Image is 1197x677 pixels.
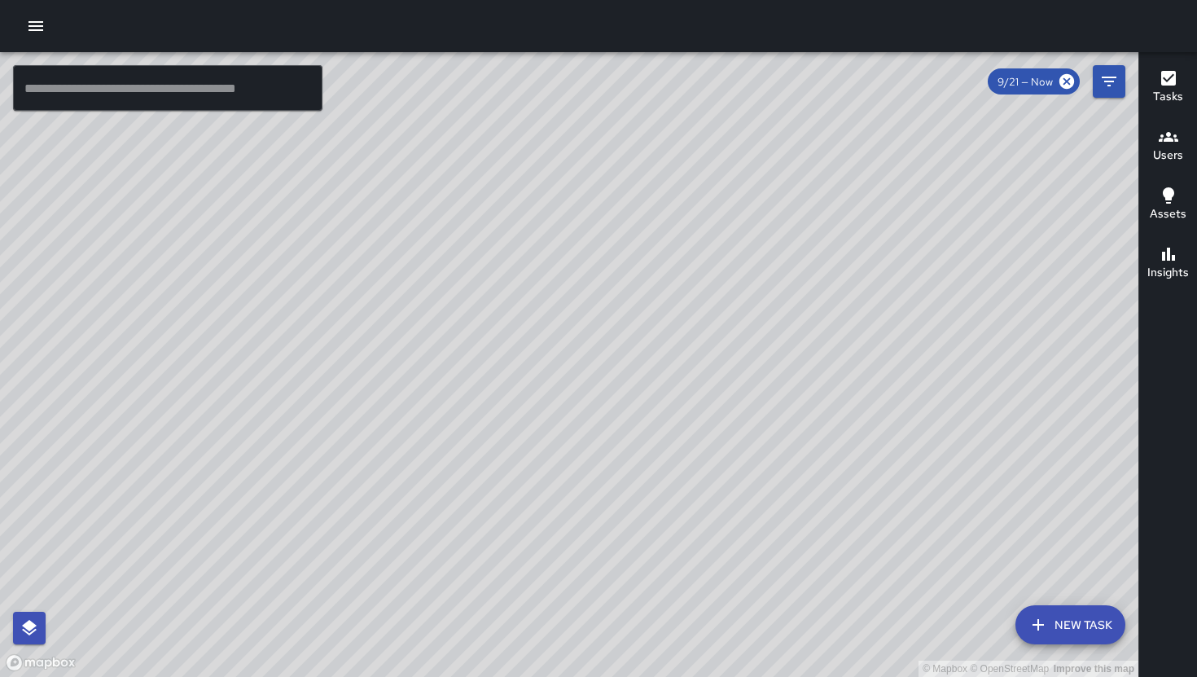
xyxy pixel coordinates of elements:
[1139,117,1197,176] button: Users
[1153,88,1183,106] h6: Tasks
[1139,176,1197,235] button: Assets
[1150,205,1186,223] h6: Assets
[1139,59,1197,117] button: Tasks
[1093,65,1125,98] button: Filters
[1153,147,1183,165] h6: Users
[988,75,1063,89] span: 9/21 — Now
[988,68,1080,95] div: 9/21 — Now
[1147,264,1189,282] h6: Insights
[1015,605,1125,644] button: New Task
[1139,235,1197,293] button: Insights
